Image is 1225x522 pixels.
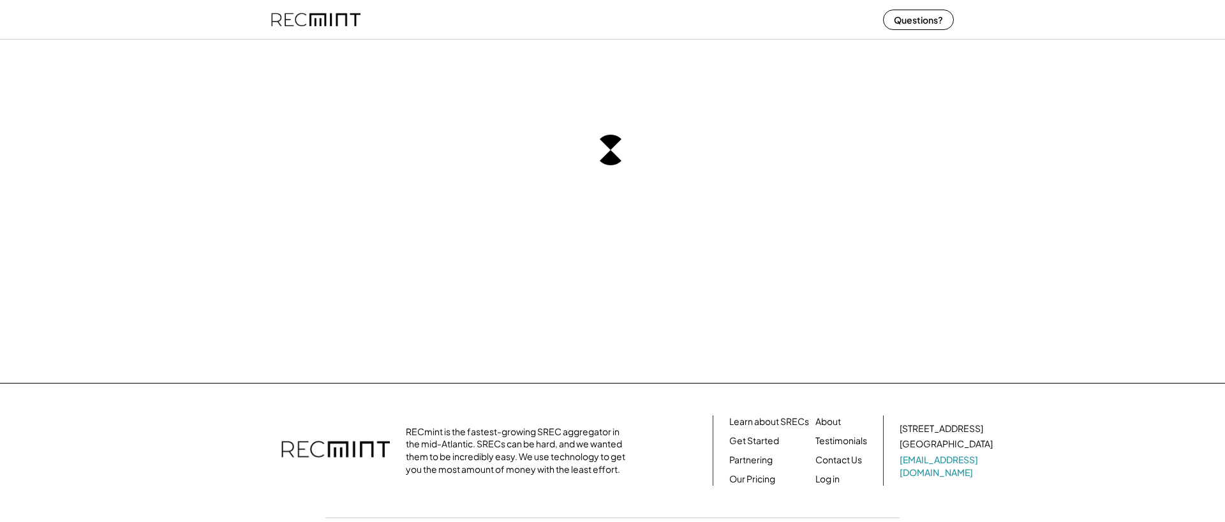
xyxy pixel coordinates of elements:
a: Get Started [729,435,779,447]
div: [STREET_ADDRESS] [900,422,983,435]
img: recmint-logotype%403x.png [281,428,390,473]
div: RECmint is the fastest-growing SREC aggregator in the mid-Atlantic. SRECs can be hard, and we wan... [406,426,632,475]
div: [GEOGRAPHIC_DATA] [900,438,993,451]
a: Our Pricing [729,473,775,486]
a: [EMAIL_ADDRESS][DOMAIN_NAME] [900,454,995,479]
a: Partnering [729,454,773,466]
button: Questions? [883,10,954,30]
a: Log in [815,473,840,486]
a: Testimonials [815,435,867,447]
a: About [815,415,841,428]
a: Learn about SRECs [729,415,809,428]
img: recmint-logotype%403x%20%281%29.jpeg [271,3,360,36]
a: Contact Us [815,454,862,466]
